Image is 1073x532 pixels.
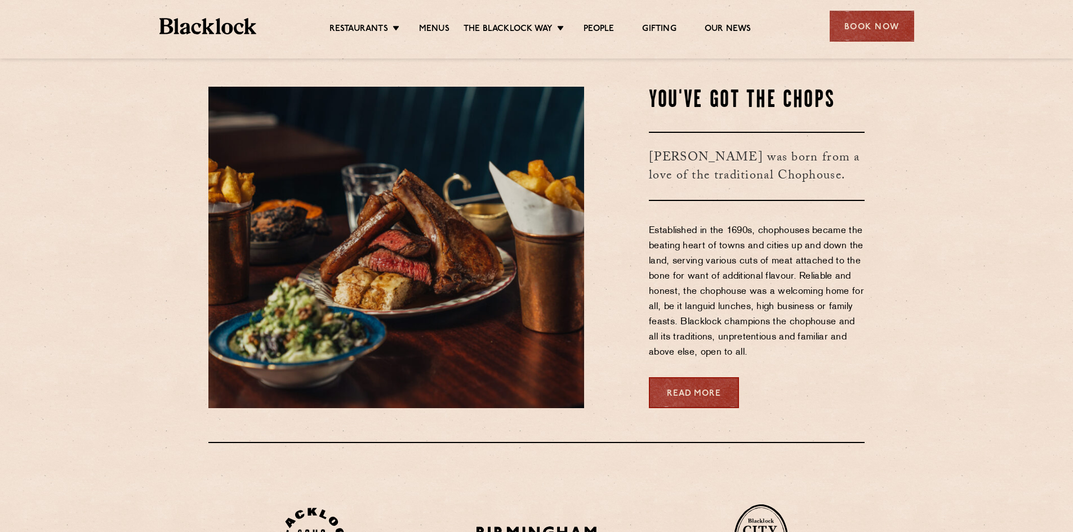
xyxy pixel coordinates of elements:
a: Our News [705,24,751,35]
a: Read More [649,377,739,408]
a: The Blacklock Way [464,24,553,35]
h3: [PERSON_NAME] was born from a love of the traditional Chophouse. [649,132,865,201]
h2: You've Got The Chops [649,87,865,115]
div: Book Now [830,11,914,42]
p: Established in the 1690s, chophouses became the beating heart of towns and cities up and down the... [649,223,865,360]
a: Gifting [642,24,676,35]
a: Menus [419,24,449,35]
a: People [584,24,614,35]
img: BL_Textured_Logo-footer-cropped.svg [159,18,257,34]
a: Restaurants [330,24,388,35]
